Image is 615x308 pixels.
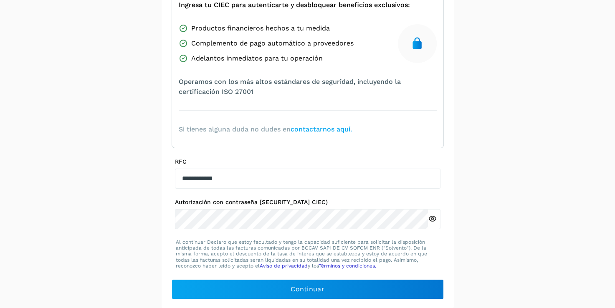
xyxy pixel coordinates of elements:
span: Operamos con los más altos estándares de seguridad, incluyendo la certificación ISO 27001 [179,77,437,97]
span: Adelantos inmediatos para tu operación [191,53,323,63]
label: Autorización con contraseña [SECURITY_DATA] CIEC) [175,199,440,206]
span: Complemento de pago automático a proveedores [191,38,354,48]
span: Productos financieros hechos a tu medida [191,23,330,33]
span: Continuar [291,285,324,294]
label: RFC [175,158,440,165]
a: Términos y condiciones. [319,263,376,269]
span: Si tienes alguna duda no dudes en [179,124,352,134]
p: Al continuar Declaro que estoy facultado y tengo la capacidad suficiente para solicitar la dispos... [176,239,440,269]
button: Continuar [172,279,444,299]
a: Aviso de privacidad [260,263,308,269]
img: secure [410,37,424,50]
a: contactarnos aquí. [291,125,352,133]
